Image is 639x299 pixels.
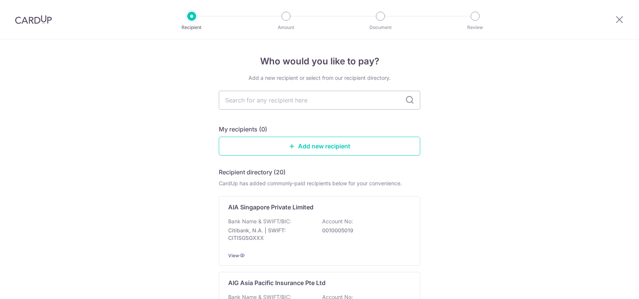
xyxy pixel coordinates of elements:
[447,24,503,31] p: Review
[219,137,420,156] a: Add new recipient
[258,24,314,31] p: Amount
[228,203,313,212] p: AIA Singapore Private Limited
[322,218,353,225] p: Account No:
[219,74,420,82] div: Add a new recipient or select from our recipient directory.
[228,278,326,287] p: AIG Asia Pacific Insurance Pte Ltd
[353,24,408,31] p: Document
[219,55,420,68] h4: Who would you like to pay?
[322,227,406,234] p: 0010005019
[228,227,312,242] p: Citibank, N.A. | SWIFT: CITISGSGXXX
[228,218,291,225] p: Bank Name & SWIFT/BIC:
[219,168,286,177] h5: Recipient directory (20)
[219,180,420,187] div: CardUp has added commonly-paid recipients below for your convenience.
[164,24,220,31] p: Recipient
[591,276,631,295] iframe: Opens a widget where you can find more information
[228,253,239,258] a: View
[15,15,52,24] img: CardUp
[219,125,267,134] h5: My recipients (0)
[219,91,420,110] input: Search for any recipient here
